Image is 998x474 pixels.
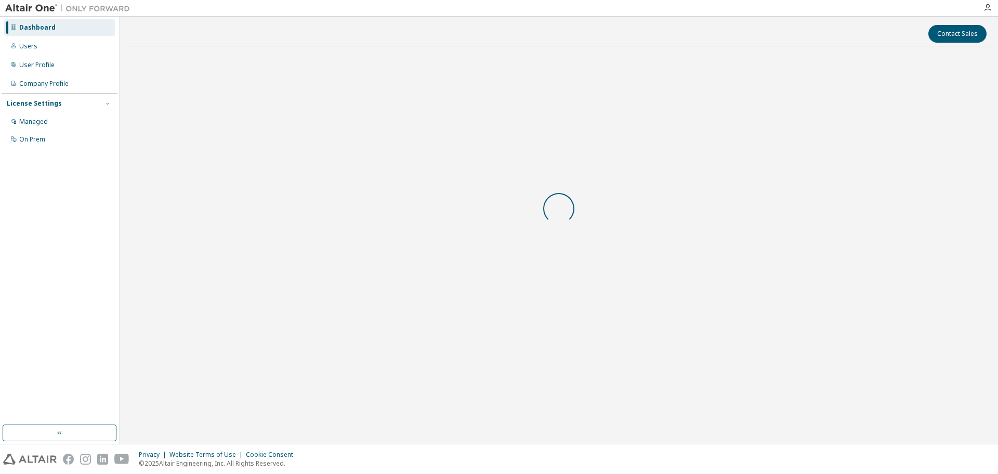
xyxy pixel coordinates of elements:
img: Altair One [5,3,135,14]
div: Dashboard [19,23,56,32]
p: © 2025 Altair Engineering, Inc. All Rights Reserved. [139,459,299,468]
button: Contact Sales [928,25,987,43]
img: youtube.svg [114,454,129,465]
img: altair_logo.svg [3,454,57,465]
div: Cookie Consent [246,451,299,459]
div: Company Profile [19,80,69,88]
div: User Profile [19,61,55,69]
div: Privacy [139,451,169,459]
div: Users [19,42,37,50]
img: linkedin.svg [97,454,108,465]
img: instagram.svg [80,454,91,465]
div: On Prem [19,135,45,144]
div: License Settings [7,99,62,108]
div: Managed [19,118,48,126]
div: Website Terms of Use [169,451,246,459]
img: facebook.svg [63,454,74,465]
